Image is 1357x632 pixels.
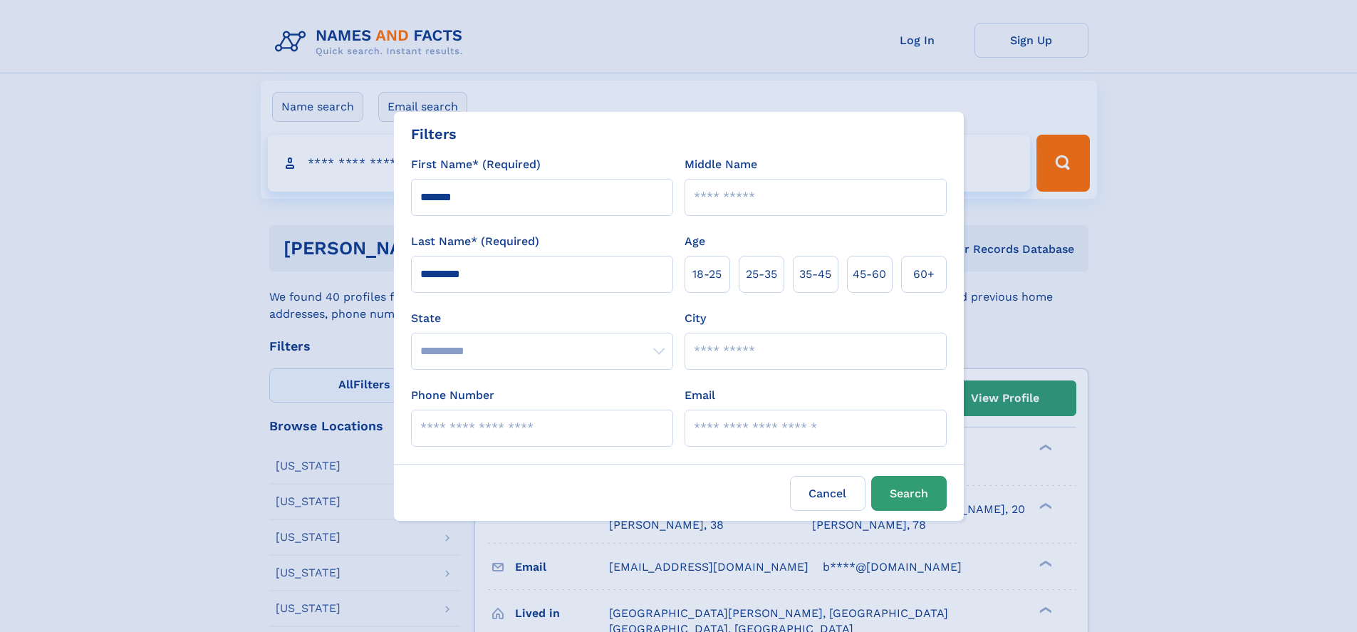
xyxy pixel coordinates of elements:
span: 35‑45 [799,266,831,283]
label: Phone Number [411,387,494,404]
label: Cancel [790,476,865,511]
span: 60+ [913,266,935,283]
span: 25‑35 [746,266,777,283]
span: 18‑25 [692,266,722,283]
label: Age [685,233,705,250]
button: Search [871,476,947,511]
label: Last Name* (Required) [411,233,539,250]
label: State [411,310,673,327]
label: Middle Name [685,156,757,173]
label: Email [685,387,715,404]
div: Filters [411,123,457,145]
span: 45‑60 [853,266,886,283]
label: First Name* (Required) [411,156,541,173]
label: City [685,310,706,327]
